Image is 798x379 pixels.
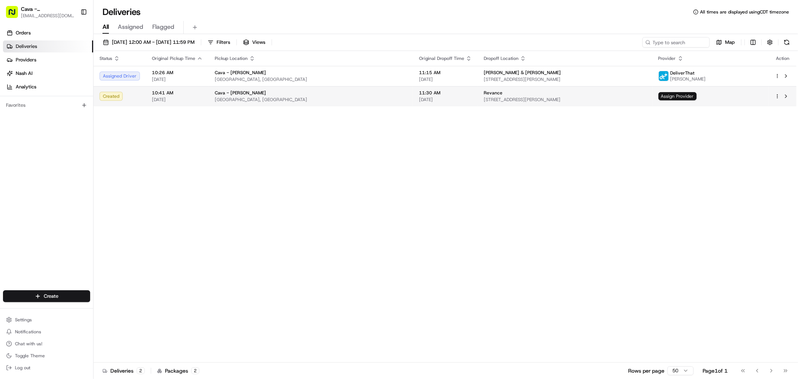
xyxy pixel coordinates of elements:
span: Assigned [118,22,143,31]
span: All [103,22,109,31]
span: Original Dropoff Time [419,55,464,61]
button: Start new chat [127,74,136,83]
span: [DATE] [85,116,101,122]
span: Cava - [PERSON_NAME] [215,70,266,76]
span: All times are displayed using CDT timezone [700,9,789,15]
span: 11:30 AM [419,90,472,96]
h1: Deliveries [103,6,141,18]
span: [DATE] [419,76,472,82]
span: Dropoff Location [484,55,519,61]
button: Notifications [3,327,90,337]
a: Orders [3,27,93,39]
div: Favorites [3,99,90,111]
span: Create [44,293,58,300]
img: 1736555255976-a54dd68f-1ca7-489b-9aae-adbdc363a1c4 [15,137,21,143]
span: [DATE] [66,136,82,142]
img: profile_deliverthat_partner.png [659,71,669,81]
span: Views [252,39,265,46]
span: Settings [15,317,32,323]
button: Map [713,37,738,48]
span: Pylon [74,186,91,191]
button: Cava - [PERSON_NAME] [21,5,74,13]
span: 11:15 AM [419,70,472,76]
span: Knowledge Base [15,167,57,175]
div: 2 [191,367,199,374]
div: 💻 [63,168,69,174]
img: 1732323095091-59ea418b-cfe3-43c8-9ae0-d0d06d6fd42c [16,72,29,85]
img: 1736555255976-a54dd68f-1ca7-489b-9aae-adbdc363a1c4 [7,72,21,85]
span: Deliveries [16,43,37,50]
button: [DATE] 12:00 AM - [DATE] 11:59 PM [100,37,198,48]
input: Clear [19,48,123,56]
button: See all [116,96,136,105]
button: Chat with us! [3,339,90,349]
div: Deliveries [103,367,145,375]
span: [DATE] [152,97,203,103]
div: Packages [157,367,199,375]
div: Start new chat [34,72,123,79]
span: Flagged [152,22,174,31]
button: Toggle Theme [3,351,90,361]
a: Powered byPylon [53,185,91,191]
span: Nash AI [16,70,33,77]
span: Revance [484,90,502,96]
p: Rows per page [628,367,664,375]
input: Type to search [642,37,710,48]
button: Create [3,290,90,302]
a: Analytics [3,81,93,93]
button: Log out [3,363,90,373]
span: Orders [16,30,31,36]
a: Deliveries [3,40,93,52]
span: Assign Provider [658,92,697,100]
span: [DATE] 12:00 AM - [DATE] 11:59 PM [112,39,195,46]
div: We're available if you need us! [34,79,103,85]
div: Page 1 of 1 [703,367,728,375]
a: Providers [3,54,93,66]
span: • [62,136,65,142]
span: [PERSON_NAME] & [PERSON_NAME] [484,70,561,76]
span: Notifications [15,329,41,335]
span: Original Pickup Time [152,55,195,61]
span: Providers [16,57,36,63]
span: [DATE] [152,76,203,82]
div: Past conversations [7,97,50,103]
span: Provider [658,55,676,61]
span: 10:26 AM [152,70,203,76]
a: 💻API Documentation [60,164,123,178]
span: Toggle Theme [15,353,45,359]
img: Wisdom Oko [7,109,19,124]
span: • [81,116,84,122]
a: Nash AI [3,67,93,79]
p: Welcome 👋 [7,30,136,42]
span: [PERSON_NAME] [23,136,61,142]
span: Wisdom [PERSON_NAME] [23,116,80,122]
img: Grace Nketiah [7,129,19,141]
button: Filters [204,37,233,48]
span: 10:41 AM [152,90,203,96]
span: Cava - [PERSON_NAME] [215,90,266,96]
span: [PERSON_NAME] [670,76,706,82]
span: [DATE] [419,97,472,103]
button: Cava - [PERSON_NAME][EMAIL_ADDRESS][DOMAIN_NAME] [3,3,77,21]
span: [GEOGRAPHIC_DATA], [GEOGRAPHIC_DATA] [215,76,407,82]
span: Filters [217,39,230,46]
span: Chat with us! [15,341,42,347]
span: [STREET_ADDRESS][PERSON_NAME] [484,76,646,82]
span: API Documentation [71,167,120,175]
span: [STREET_ADDRESS][PERSON_NAME] [484,97,646,103]
span: Pickup Location [215,55,248,61]
div: 2 [137,367,145,374]
button: Settings [3,315,90,325]
span: Log out [15,365,30,371]
div: 📗 [7,168,13,174]
div: Action [775,55,791,61]
button: [EMAIL_ADDRESS][DOMAIN_NAME] [21,13,74,19]
span: Map [725,39,735,46]
button: Views [240,37,269,48]
span: DeliverThat [670,70,695,76]
span: [GEOGRAPHIC_DATA], [GEOGRAPHIC_DATA] [215,97,407,103]
a: 📗Knowledge Base [4,164,60,178]
button: Refresh [782,37,792,48]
